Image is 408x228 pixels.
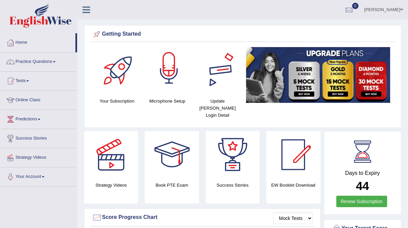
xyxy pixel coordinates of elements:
[246,47,390,103] img: small5.jpg
[0,110,77,127] a: Predictions
[84,182,138,189] h4: Strategy Videos
[336,196,387,207] a: Renew Subscription
[0,167,77,184] a: Your Account
[352,3,359,9] span: 0
[92,29,394,39] div: Getting Started
[0,33,75,50] a: Home
[0,72,77,88] a: Tests
[95,98,139,105] h4: Your Subscription
[0,148,77,165] a: Strategy Videos
[356,179,369,192] b: 44
[145,182,199,189] h4: Book PTE Exam
[92,213,313,223] div: Score Progress Chart
[145,98,189,105] h4: Microphone Setup
[0,129,77,146] a: Success Stories
[206,182,260,189] h4: Success Stories
[266,182,320,189] h4: EW Booklet Download
[196,98,239,119] h4: Update [PERSON_NAME] Login Detail
[332,170,394,176] h4: Days to Expiry
[0,91,77,108] a: Online Class
[0,52,77,69] a: Practice Questions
